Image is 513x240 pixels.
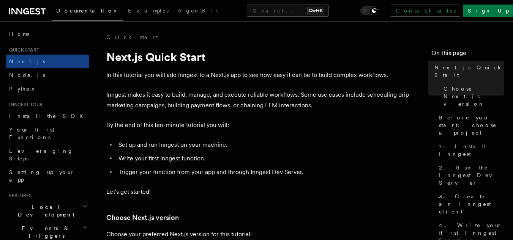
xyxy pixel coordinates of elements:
a: Setting up your app [6,165,89,187]
a: Next.js [6,55,89,68]
span: Features [6,193,32,199]
span: Documentation [56,8,119,14]
a: AgentKit [173,2,223,20]
h4: On this page [431,49,504,61]
a: Quick start [106,33,158,41]
button: Toggle dark mode [360,6,379,15]
a: Home [6,27,89,41]
span: Home [9,30,30,38]
li: Trigger your function from your app and through Inngest Dev Server. [116,167,410,177]
a: 2. Run the Inngest Dev Server [436,161,504,190]
p: In this tutorial you will add Inngest to a Next.js app to see how easy it can be to build complex... [106,70,410,80]
a: Leveraging Steps [6,144,89,165]
kbd: Ctrl+K [307,7,324,14]
span: Your first Functions [9,127,54,140]
span: 3. Create an Inngest client [439,193,504,215]
span: Local Development [6,203,83,218]
li: Write your first Inngest function. [116,153,410,164]
span: Events & Triggers [6,224,83,240]
span: Leveraging Steps [9,148,73,162]
a: Python [6,82,89,96]
a: 1. Install Inngest [436,140,504,161]
h1: Next.js Quick Start [106,50,410,64]
p: Inngest makes it easy to build, manage, and execute reliable workflows. Some use cases include sc... [106,89,410,111]
span: Before you start: choose a project [439,114,504,136]
a: Documentation [52,2,123,21]
span: 2. Run the Inngest Dev Server [439,164,504,187]
a: Before you start: choose a project [436,111,504,140]
span: Install the SDK [9,113,88,119]
span: Examples [128,8,169,14]
span: Next.js [9,58,45,64]
span: Choose Next.js version [444,85,504,108]
p: Choose your preferred Next.js version for this tutorial: [106,229,410,240]
a: 3. Create an Inngest client [436,190,504,218]
a: Next.js Quick Start [431,61,504,82]
a: Choose Next.js version [106,212,179,223]
p: By the end of this ten-minute tutorial you will: [106,120,410,130]
span: Next.js Quick Start [434,64,504,79]
a: Your first Functions [6,123,89,144]
li: Set up and run Inngest on your machine. [116,140,410,150]
button: Local Development [6,200,89,221]
span: Setting up your app [9,169,74,183]
a: Node.js [6,68,89,82]
span: Node.js [9,72,45,78]
span: AgentKit [178,8,218,14]
span: Quick start [6,47,39,53]
span: Python [9,86,37,92]
a: Choose Next.js version [440,82,504,111]
span: 1. Install Inngest [439,143,504,158]
a: Install the SDK [6,109,89,123]
button: Search...Ctrl+K [247,5,329,17]
a: Contact sales [391,5,460,17]
span: Inngest tour [6,102,43,108]
a: Examples [123,2,173,20]
p: Let's get started! [106,187,410,197]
